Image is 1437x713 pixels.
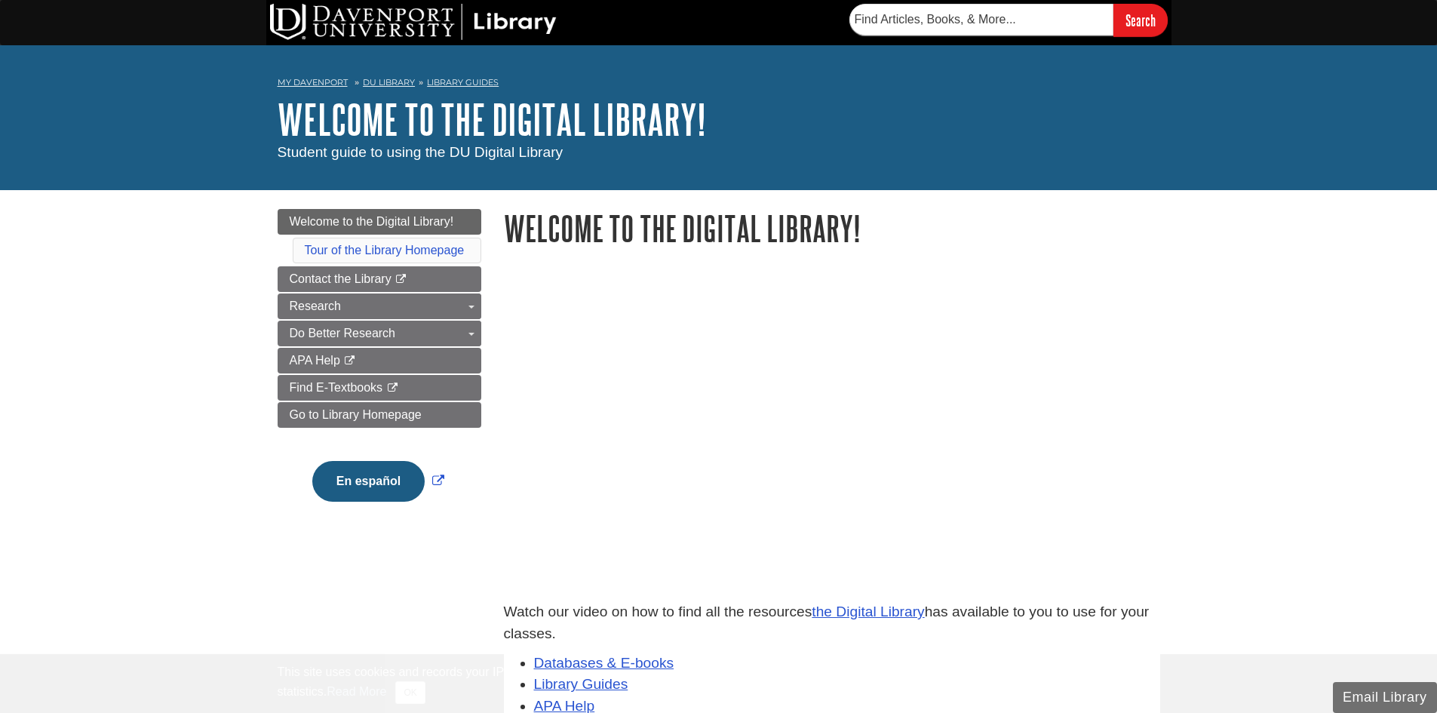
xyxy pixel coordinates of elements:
a: Welcome to the Digital Library! [278,96,706,143]
a: DU Library [363,77,415,88]
div: This site uses cookies and records your IP address for usage statistics. Additionally, we use Goo... [278,663,1160,704]
input: Find Articles, Books, & More... [849,4,1113,35]
a: Do Better Research [278,321,481,346]
a: My Davenport [278,76,348,89]
span: Welcome to the Digital Library! [290,215,454,228]
a: Library Guides [427,77,499,88]
input: Search [1113,4,1168,36]
a: Find E-Textbooks [278,375,481,401]
span: Find E-Textbooks [290,381,383,394]
i: This link opens in a new window [386,383,399,393]
a: Read More [327,685,386,698]
a: Databases & E-books [534,655,674,671]
h1: Welcome to the Digital Library! [504,209,1160,247]
button: Close [395,681,425,704]
button: Email Library [1333,682,1437,713]
a: Library Guides [534,676,628,692]
span: Research [290,300,341,312]
a: the Digital Library [812,604,924,619]
a: Go to Library Homepage [278,402,481,428]
form: Searches DU Library's articles, books, and more [849,4,1168,36]
a: APA Help [278,348,481,373]
p: Watch our video on how to find all the resources has available to you to use for your classes. [504,601,1160,645]
i: This link opens in a new window [395,275,407,284]
a: Research [278,293,481,319]
span: Do Better Research [290,327,396,340]
a: Welcome to the Digital Library! [278,209,481,235]
a: Tour of the Library Homepage [305,244,465,257]
i: This link opens in a new window [343,356,356,366]
span: Student guide to using the DU Digital Library [278,144,563,160]
nav: breadcrumb [278,72,1160,97]
span: APA Help [290,354,340,367]
button: En español [312,461,425,502]
span: Go to Library Homepage [290,408,422,421]
img: DU Library [270,4,557,40]
span: Contact the Library [290,272,391,285]
a: Link opens in new window [309,475,448,487]
div: Guide Page Menu [278,209,481,527]
a: Contact the Library [278,266,481,292]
